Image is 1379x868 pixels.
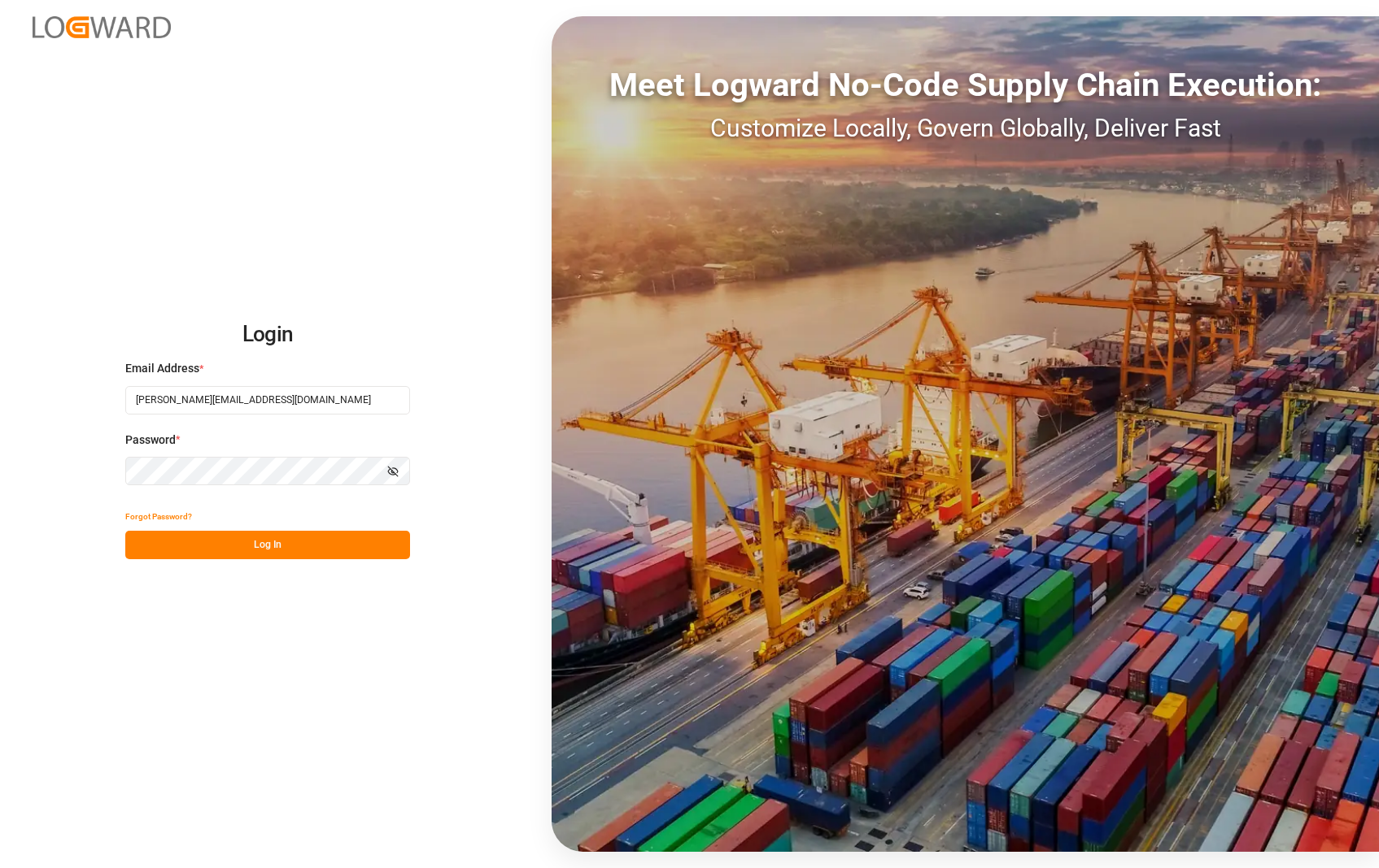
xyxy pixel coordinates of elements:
button: Log In [125,531,410,559]
button: Forgot Password? [125,502,192,531]
input: Enter your email [125,386,410,414]
div: Meet Logward No-Code Supply Chain Execution: [552,61,1379,110]
img: Logward_new_orange.png [33,16,171,38]
div: Customize Locally, Govern Globally, Deliver Fast [552,110,1379,146]
h2: Login [125,309,410,361]
span: Password [125,432,176,449]
span: Email Address [125,360,199,377]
